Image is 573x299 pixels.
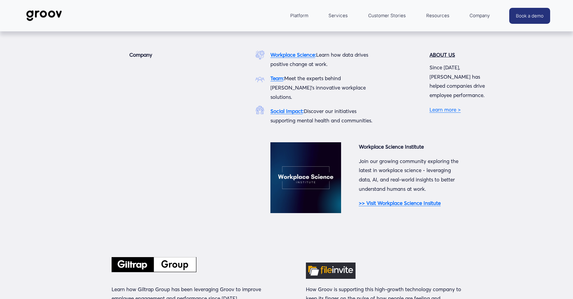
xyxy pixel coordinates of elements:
[325,8,351,23] a: Services
[270,52,315,58] a: Workplace Science
[430,52,455,58] strong: ABOUT US
[359,200,441,206] a: >> Visit Workplace Science Insitute
[423,8,452,23] a: folder dropdown
[470,11,490,20] span: Company
[270,107,373,125] p: Discover our initiatives supporting mental health and communities.
[270,50,373,69] p: Learn how data drives positive change at work.
[509,8,550,24] a: Book a demo
[290,11,308,20] span: Platform
[365,8,409,23] a: Customer Stories
[129,52,152,58] strong: Company
[467,8,493,23] a: folder dropdown
[430,63,497,100] p: Since [DATE], [PERSON_NAME] has helped companies drive employee performance.
[270,75,283,81] a: Team
[283,75,284,81] strong: :
[270,74,373,102] p: Meet the experts behind [PERSON_NAME]'s innovative workplace solutions.
[359,157,461,194] p: Join our growing community exploring the latest in workplace science - leveraging data, AI, and r...
[430,106,461,113] a: Learn more >
[23,6,65,26] img: Groov | Workplace Science Platform | Unlock Performance | Drive Results
[426,11,449,20] span: Resources
[287,8,311,23] a: folder dropdown
[270,108,303,114] a: Social Impact
[315,52,316,58] strong: :
[359,143,424,150] strong: Workplace Science Institute
[303,108,304,114] strong: :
